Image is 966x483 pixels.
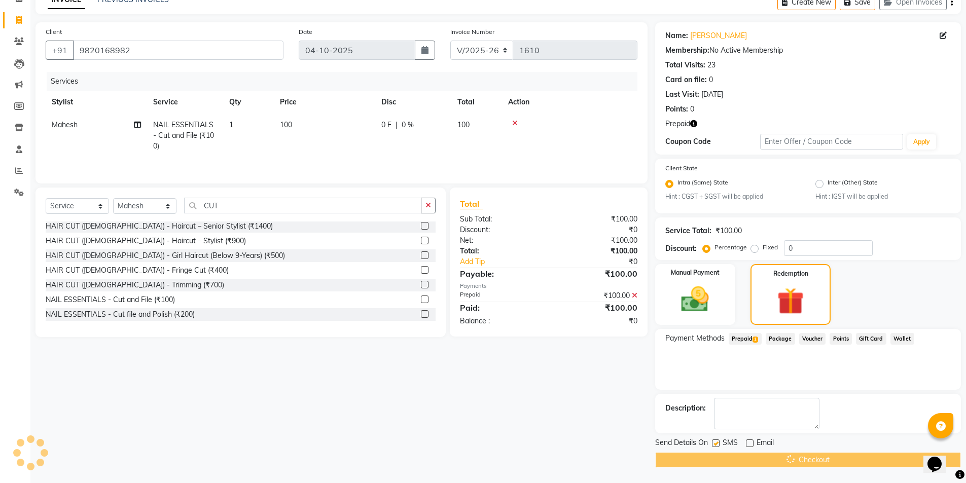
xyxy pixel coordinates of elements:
[452,290,549,301] div: Prepaid
[46,236,246,246] div: HAIR CUT ([DEMOGRAPHIC_DATA]) - Haircut – Stylist (₹900)
[665,45,709,56] div: Membership:
[665,104,688,115] div: Points:
[672,283,718,315] img: _cash.svg
[46,91,147,114] th: Stylist
[549,225,645,235] div: ₹0
[665,30,688,41] div: Name:
[452,316,549,326] div: Balance :
[46,280,224,290] div: HAIR CUT ([DEMOGRAPHIC_DATA]) - Trimming (₹700)
[46,309,195,320] div: NAIL ESSENTIALS - Cut file and Polish (₹200)
[655,437,708,450] span: Send Details On
[452,268,549,280] div: Payable:
[665,89,699,100] div: Last Visit:
[565,256,645,267] div: ₹0
[665,136,761,147] div: Coupon Code
[665,226,711,236] div: Service Total:
[828,178,878,190] label: Inter (Other) State
[452,225,549,235] div: Discount:
[665,119,690,129] span: Prepaid
[766,333,795,345] span: Package
[73,41,283,60] input: Search by Name/Mobile/Email/Code
[709,75,713,85] div: 0
[381,120,391,130] span: 0 F
[729,333,762,345] span: Prepaid
[451,91,502,114] th: Total
[460,199,483,209] span: Total
[452,256,564,267] a: Add Tip
[299,27,312,36] label: Date
[452,246,549,256] div: Total:
[549,246,645,256] div: ₹100.00
[549,214,645,225] div: ₹100.00
[665,75,707,85] div: Card on file:
[46,27,62,36] label: Client
[760,134,903,150] input: Enter Offer / Coupon Code
[46,250,285,261] div: HAIR CUT ([DEMOGRAPHIC_DATA]) - Girl Haircut (Below 9-Years) (₹500)
[184,198,421,213] input: Search or Scan
[815,192,951,201] small: Hint : IGST will be applied
[402,120,414,130] span: 0 %
[549,316,645,326] div: ₹0
[452,235,549,246] div: Net:
[223,91,274,114] th: Qty
[856,333,886,345] span: Gift Card
[757,437,774,450] span: Email
[452,302,549,314] div: Paid:
[830,333,852,345] span: Points
[396,120,398,130] span: |
[769,284,812,318] img: _gift.svg
[46,265,229,276] div: HAIR CUT ([DEMOGRAPHIC_DATA]) - Fringe Cut (₹400)
[452,214,549,225] div: Sub Total:
[52,120,78,129] span: Mahesh
[723,437,738,450] span: SMS
[274,91,375,114] th: Price
[549,235,645,246] div: ₹100.00
[665,45,951,56] div: No Active Membership
[665,333,725,344] span: Payment Methods
[460,282,637,290] div: Payments
[690,104,694,115] div: 0
[549,290,645,301] div: ₹100.00
[671,268,720,277] label: Manual Payment
[707,60,715,70] div: 23
[450,27,494,36] label: Invoice Number
[753,337,758,343] span: 1
[799,333,826,345] span: Voucher
[665,403,706,414] div: Description:
[46,41,74,60] button: +91
[763,243,778,252] label: Fixed
[502,91,637,114] th: Action
[147,91,223,114] th: Service
[229,120,233,129] span: 1
[153,120,214,151] span: NAIL ESSENTIALS - Cut and File (₹100)
[280,120,292,129] span: 100
[890,333,914,345] span: Wallet
[907,134,936,150] button: Apply
[701,89,723,100] div: [DATE]
[665,192,801,201] small: Hint : CGST + SGST will be applied
[923,442,956,473] iframe: chat widget
[665,243,697,254] div: Discount:
[549,302,645,314] div: ₹100.00
[549,268,645,280] div: ₹100.00
[47,72,645,91] div: Services
[677,178,728,190] label: Intra (Same) State
[46,221,273,232] div: HAIR CUT ([DEMOGRAPHIC_DATA]) - Haircut – Senior Stylist (₹1400)
[46,294,175,305] div: NAIL ESSENTIALS - Cut and File (₹100)
[773,269,808,278] label: Redemption
[457,120,470,129] span: 100
[690,30,747,41] a: [PERSON_NAME]
[375,91,451,114] th: Disc
[715,226,742,236] div: ₹100.00
[665,164,698,173] label: Client State
[714,243,747,252] label: Percentage
[665,60,705,70] div: Total Visits:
